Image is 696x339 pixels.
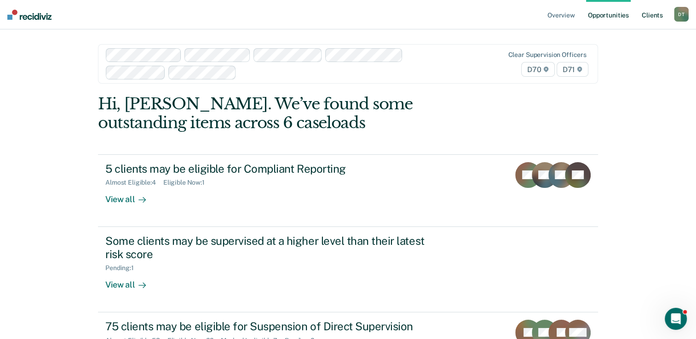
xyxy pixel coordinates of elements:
span: D71 [557,62,588,77]
div: Pending : 1 [105,264,141,272]
div: Almost Eligible : 4 [105,179,163,186]
div: 5 clients may be eligible for Compliant Reporting [105,162,428,175]
a: 5 clients may be eligible for Compliant ReportingAlmost Eligible:4Eligible Now:1View all [98,154,598,227]
div: Clear supervision officers [508,51,586,59]
a: Some clients may be supervised at a higher level than their latest risk scorePending:1View all [98,227,598,312]
img: Recidiviz [7,10,52,20]
div: D T [674,7,689,22]
div: Hi, [PERSON_NAME]. We’ve found some outstanding items across 6 caseloads [98,95,498,132]
button: DT [674,7,689,22]
div: View all [105,186,157,204]
div: Eligible Now : 1 [163,179,212,186]
span: D70 [521,62,554,77]
div: Some clients may be supervised at a higher level than their latest risk score [105,234,428,261]
div: View all [105,272,157,290]
div: 75 clients may be eligible for Suspension of Direct Supervision [105,320,428,333]
iframe: Intercom live chat [665,308,687,330]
